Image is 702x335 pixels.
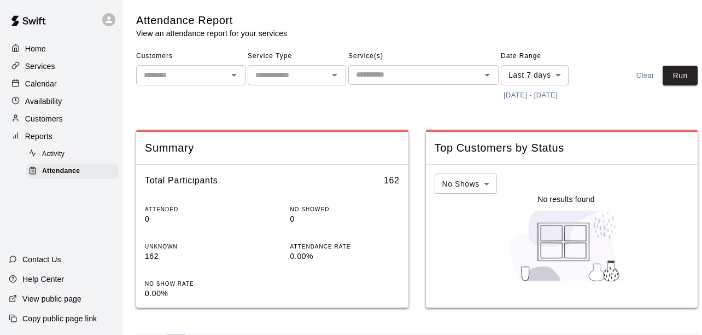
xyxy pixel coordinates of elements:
h5: Attendance Report [136,13,287,28]
span: Service Type [248,48,346,65]
button: Open [479,67,495,83]
p: Services [25,61,55,72]
a: Calendar [9,76,114,92]
p: 162 [145,251,254,262]
a: Services [9,58,114,74]
a: Attendance [26,163,123,180]
p: Calendar [25,78,57,89]
button: Open [327,67,342,83]
p: 0 [290,213,400,225]
p: UNKNOWN [145,242,254,251]
p: View an attendance report for your services [136,28,287,39]
p: Home [25,43,46,54]
span: Activity [42,149,65,160]
span: Summary [145,141,400,155]
button: [DATE] - [DATE] [501,87,560,104]
p: 0.00% [290,251,400,262]
h6: 162 [384,174,400,188]
span: Customers [136,48,245,65]
p: No results found [537,194,594,205]
a: Availability [9,93,114,109]
div: Last 7 days [501,65,569,85]
button: Clear [628,66,663,86]
h6: Total Participants [145,174,218,188]
a: Customers [9,111,114,127]
p: NO SHOW RATE [145,280,254,288]
a: Reports [9,128,114,145]
p: View public page [22,293,81,304]
div: Attendance [26,164,119,179]
p: 0.00% [145,288,254,299]
p: Availability [25,96,62,107]
a: Home [9,41,114,57]
img: Nothing to see here [505,205,628,287]
span: Top Customers by Status [435,141,689,155]
button: Run [663,66,698,86]
p: ATTENDANCE RATE [290,242,400,251]
p: Contact Us [22,254,61,265]
p: Copy public page link [22,313,97,324]
span: Service(s) [348,48,499,65]
p: Help Center [22,274,64,285]
span: Date Range [501,48,596,65]
a: Activity [26,146,123,163]
p: NO SHOWED [290,205,400,213]
div: Activity [26,147,119,162]
div: No Shows [435,174,497,194]
p: Reports [25,131,52,142]
button: Open [226,67,242,83]
p: Customers [25,113,63,124]
p: 0 [145,213,254,225]
p: ATTENDED [145,205,254,213]
span: Attendance [42,166,80,177]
